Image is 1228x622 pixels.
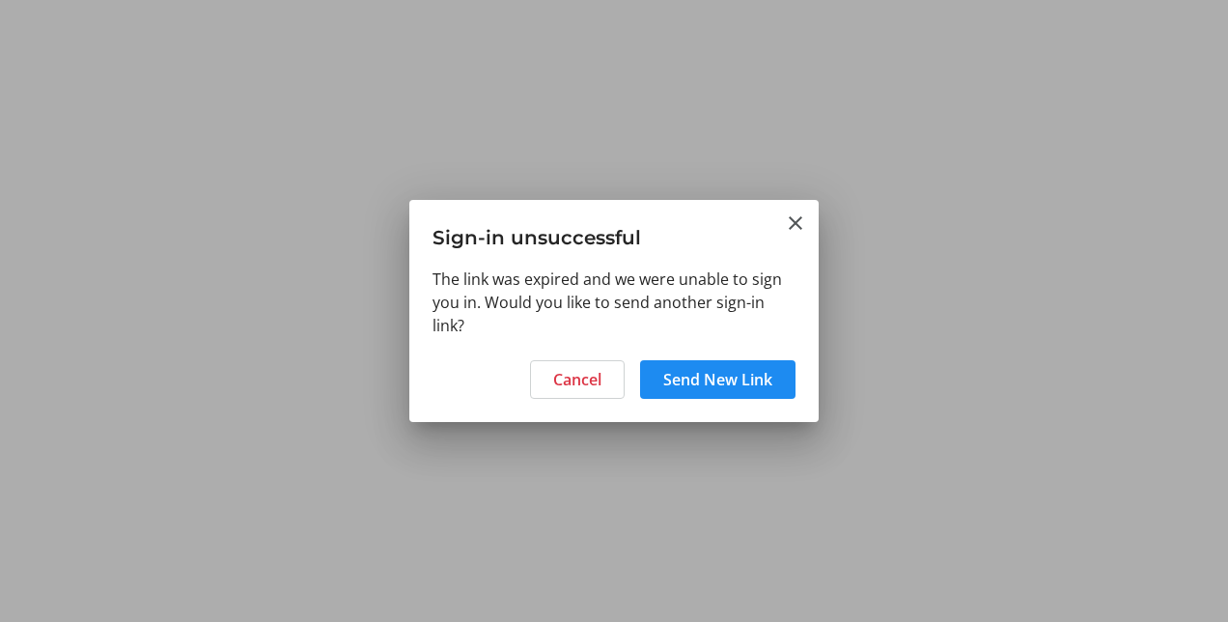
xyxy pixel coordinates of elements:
div: The link was expired and we were unable to sign you in. Would you like to send another sign-in link? [409,268,819,349]
button: Cancel [530,360,625,399]
h3: Sign-in unsuccessful [409,200,819,267]
button: Close [784,212,807,235]
span: Send New Link [663,368,772,391]
span: Cancel [553,368,601,391]
button: Send New Link [640,360,795,399]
